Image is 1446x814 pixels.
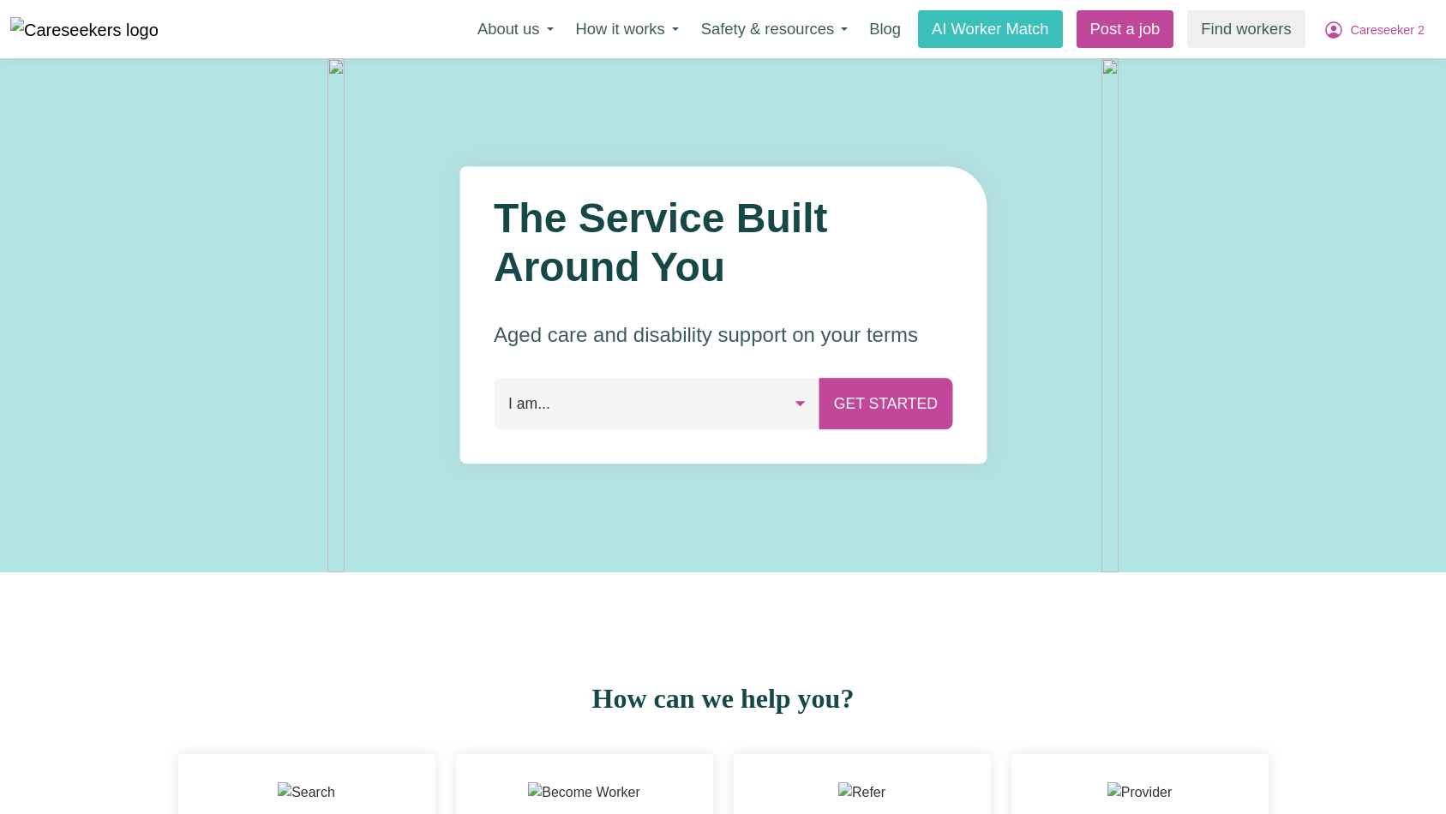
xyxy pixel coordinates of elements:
[1351,21,1425,40] span: Careseeker 2
[10,11,159,47] a: Careseekers logo
[494,194,952,292] h1: The Service Built Around You
[10,17,159,43] img: Careseekers logo
[466,11,565,47] button: About us
[819,378,952,429] button: Get Started
[494,378,820,429] button: I am...
[168,682,1279,715] h2: How can we help you?
[1107,782,1173,803] img: Provider
[838,782,885,803] img: Refer
[494,320,952,350] p: Aged care and disability support on your terms
[1077,10,1174,48] a: Post a job
[1187,10,1305,48] a: Find workers
[528,782,639,803] img: Become Worker
[859,10,911,48] a: Blog
[1312,11,1436,47] button: My Account
[918,10,1063,48] a: AI Worker Match
[278,782,335,803] img: Search
[565,11,690,47] button: How it works
[690,11,859,47] button: Safety & resources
